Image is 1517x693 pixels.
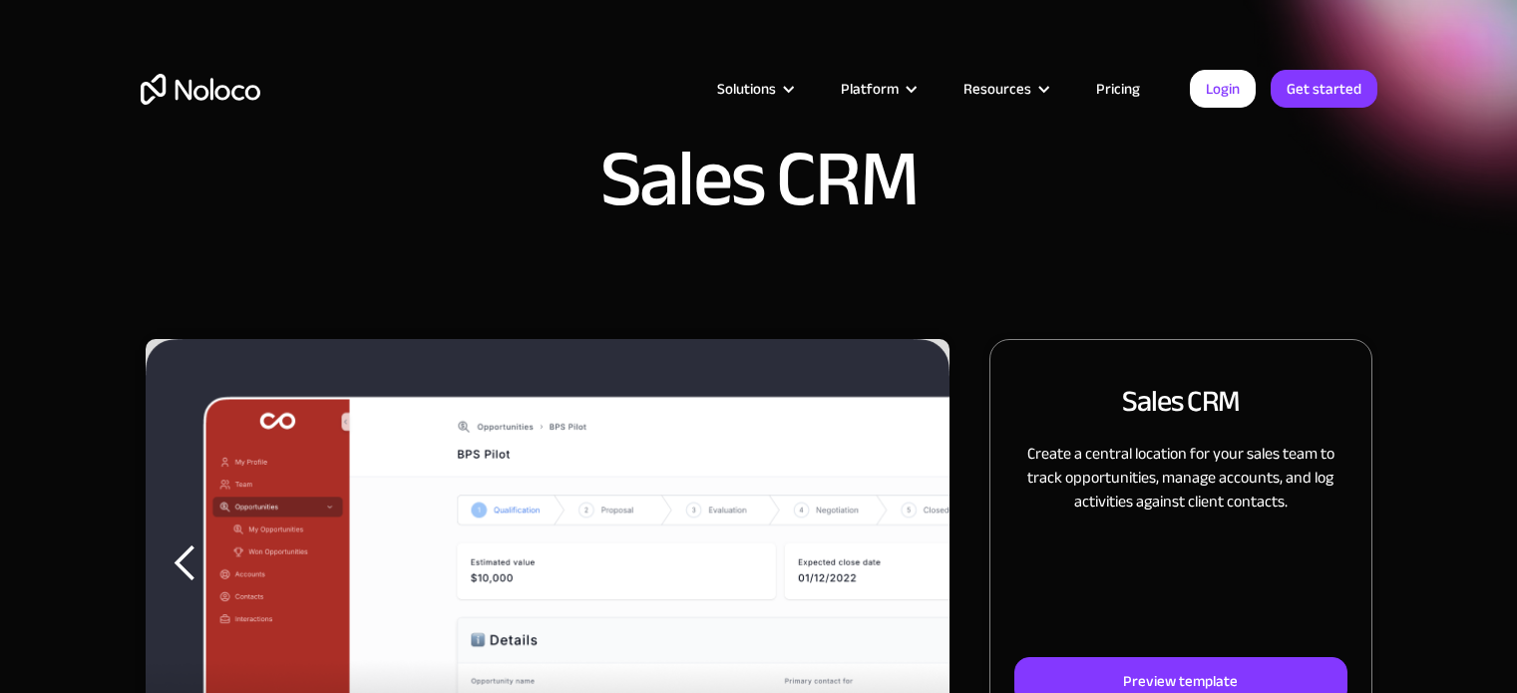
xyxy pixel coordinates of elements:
[1190,70,1256,108] a: Login
[717,76,776,102] div: Solutions
[939,76,1071,102] div: Resources
[141,74,260,105] a: home
[816,76,939,102] div: Platform
[1014,442,1346,514] p: Create a central location for your sales team to track opportunities, manage accounts, and log ac...
[600,140,918,219] h1: Sales CRM
[1271,70,1377,108] a: Get started
[1071,76,1165,102] a: Pricing
[963,76,1031,102] div: Resources
[1122,380,1240,422] h2: Sales CRM
[841,76,899,102] div: Platform
[692,76,816,102] div: Solutions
